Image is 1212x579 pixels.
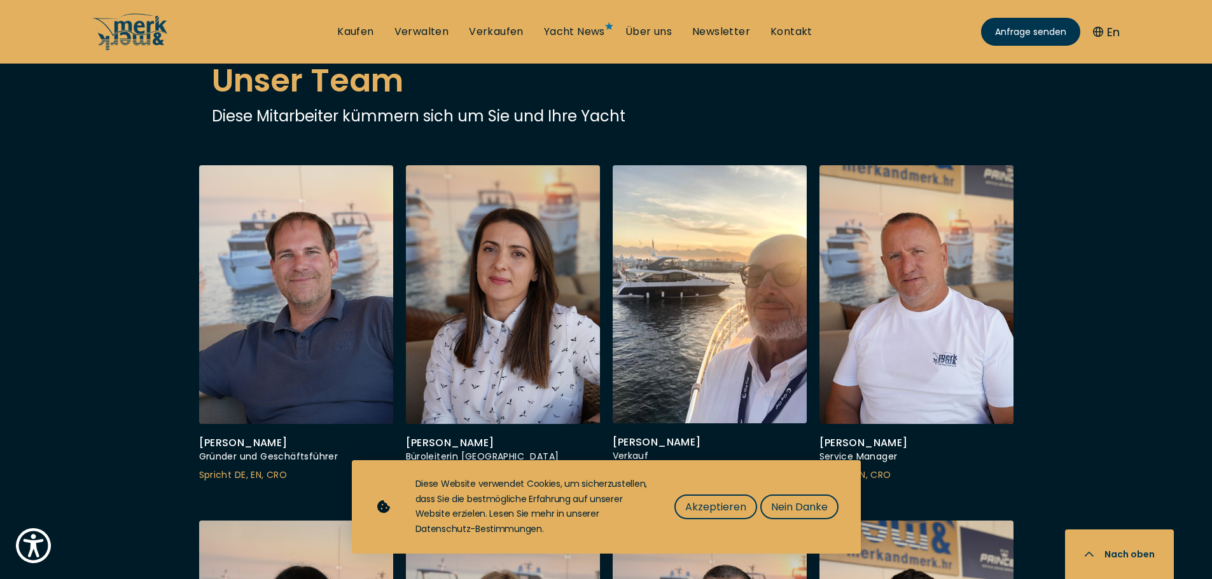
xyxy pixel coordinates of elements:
[406,437,600,449] div: [PERSON_NAME]
[212,105,1001,127] p: Diese Mitarbeiter kümmern sich um Sie und Ihre Yacht
[199,449,393,465] div: Gründer und Geschäftsführer
[212,57,1001,105] h2: Unser Team
[199,437,393,449] div: [PERSON_NAME]
[981,18,1080,46] a: Anfrage senden
[613,436,807,449] div: [PERSON_NAME]
[674,494,757,519] button: Akzeptieren
[415,522,542,535] a: Datenschutz-Bestimmungen
[1065,529,1174,579] button: Nach oben
[13,525,54,566] button: Show Accessibility Preferences
[415,477,649,537] div: Diese Website verwendet Cookies, um sicherzustellen, dass Sie die bestmögliche Erfahrung auf unse...
[625,25,672,39] a: Über uns
[394,25,449,39] a: Verwalten
[469,25,524,39] a: Verkaufen
[199,468,393,483] div: Spricht
[819,468,1013,483] div: Spricht
[770,25,812,39] a: Kontakt
[771,499,828,515] span: Nein Danke
[685,499,746,515] span: Akzeptieren
[819,437,1013,449] div: [PERSON_NAME]
[544,25,605,39] a: Yacht News
[692,25,750,39] a: Newsletter
[613,449,807,464] div: Verkauf
[819,449,1013,465] div: Service Manager
[855,468,891,481] span: EN, CRO
[1093,24,1120,41] button: En
[235,468,287,481] span: DE, EN, CRO
[406,449,600,465] div: Büroleiterin [GEOGRAPHIC_DATA]
[995,25,1066,39] span: Anfrage senden
[760,494,839,519] button: Nein Danke
[337,25,373,39] a: Kaufen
